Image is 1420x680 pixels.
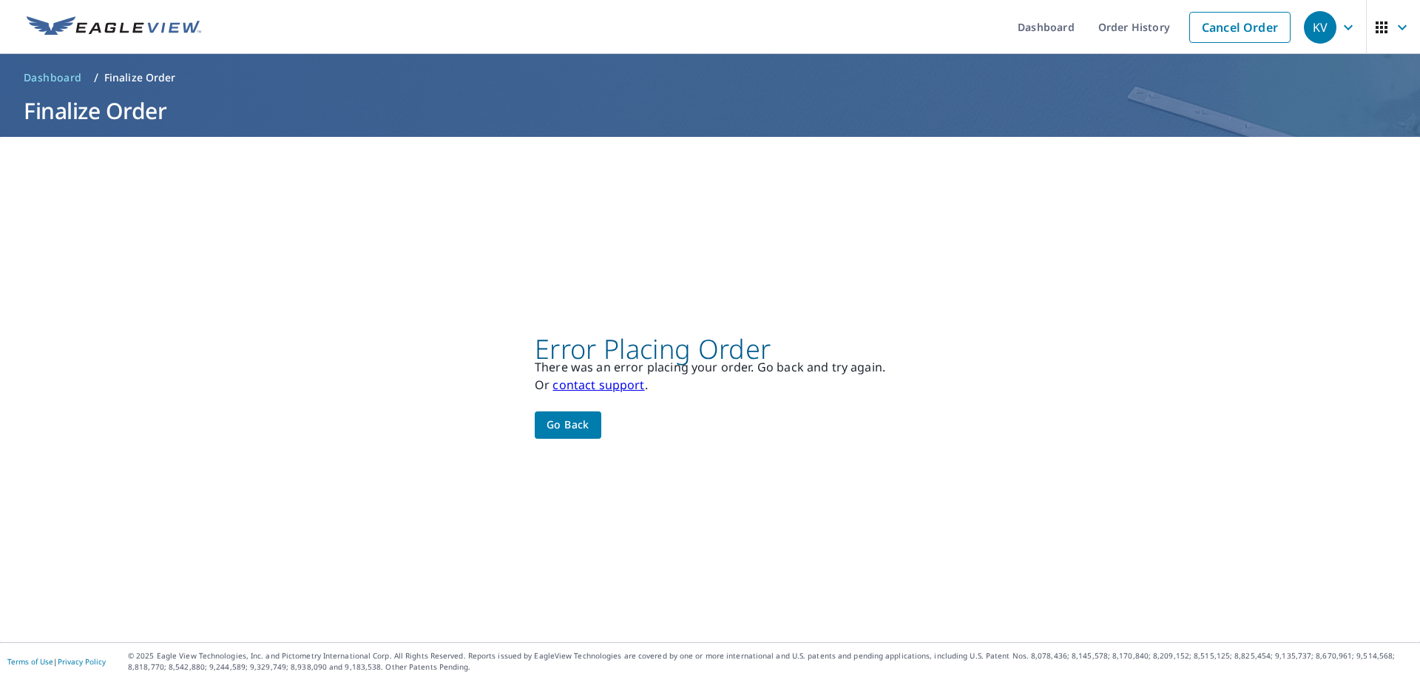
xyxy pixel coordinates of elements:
li: / [94,69,98,87]
nav: breadcrumb [18,66,1402,90]
img: EV Logo [27,16,201,38]
a: Privacy Policy [58,656,106,667]
button: Go back [535,411,601,439]
a: Dashboard [18,66,88,90]
div: KV [1304,11,1336,44]
p: Or . [535,376,885,394]
span: Dashboard [24,70,82,85]
p: Finalize Order [104,70,176,85]
a: Terms of Use [7,656,53,667]
p: Error Placing Order [535,340,885,358]
p: © 2025 Eagle View Technologies, Inc. and Pictometry International Corp. All Rights Reserved. Repo... [128,650,1413,673]
a: Cancel Order [1189,12,1291,43]
p: There was an error placing your order. Go back and try again. [535,358,885,376]
span: Go back [547,416,589,434]
a: contact support [552,377,644,393]
p: | [7,657,106,666]
h1: Finalize Order [18,95,1402,126]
